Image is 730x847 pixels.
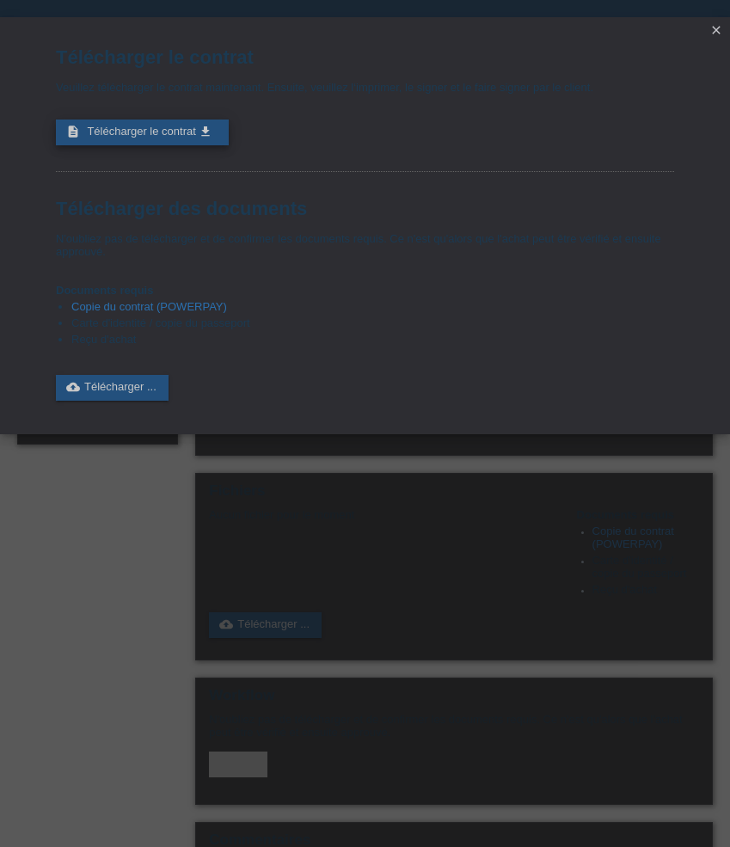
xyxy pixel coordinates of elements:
[56,375,169,401] a: cloud_uploadTélécharger ...
[56,120,229,145] a: description Télécharger le contrat get_app
[56,46,674,68] h1: Télécharger le contrat
[66,125,80,138] i: description
[56,198,674,219] h1: Télécharger des documents
[709,23,723,37] i: close
[71,300,227,313] a: Copie du contrat (POWERPAY)
[87,125,195,138] span: Télécharger le contrat
[56,81,674,94] p: Veuillez télécharger le contrat maintenant. Ensuite, veuillez l‘imprimer, le signer et le faire s...
[199,125,212,138] i: get_app
[56,232,674,258] p: N'oubliez pas de télécharger et de confirmer les documents requis. Ce n'est qu'alors que l'achat ...
[71,316,674,333] li: Carte d'identité / copie du passeport
[705,21,727,41] a: close
[71,333,674,349] li: Reçu d'achat
[56,284,674,297] h4: Documents requis
[66,380,80,394] i: cloud_upload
